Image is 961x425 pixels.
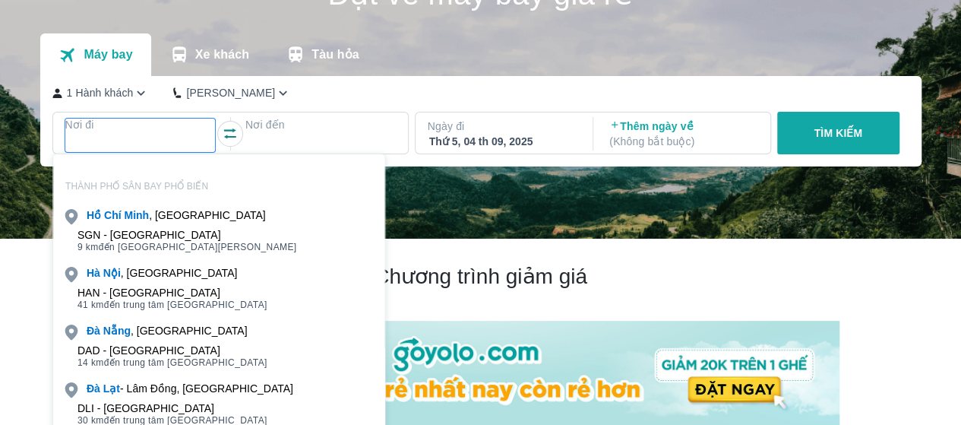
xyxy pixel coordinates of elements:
div: HAN - [GEOGRAPHIC_DATA] [77,287,267,299]
b: Lạt [103,382,120,395]
button: TÌM KIẾM [777,112,899,154]
h2: Chương trình giảm giá [122,263,839,290]
span: đến trung tâm [GEOGRAPHIC_DATA] [77,357,267,369]
span: đến [GEOGRAPHIC_DATA][PERSON_NAME] [77,241,297,253]
p: Thêm ngày về [609,119,757,149]
p: Nơi đến [245,117,396,132]
div: Thứ 5, 04 th 09, 2025 [429,134,577,149]
p: Tàu hỏa [311,47,359,62]
div: DLI - [GEOGRAPHIC_DATA] [77,402,267,414]
b: Hà [87,267,100,279]
p: Máy bay [84,47,132,62]
b: Chí [104,209,122,221]
button: 1 Hành khách [52,85,150,101]
div: transportation tabs [40,33,378,76]
span: đến trung tâm [GEOGRAPHIC_DATA] [77,299,267,311]
div: - Lâm Đồng, [GEOGRAPHIC_DATA] [87,381,293,396]
b: Hồ [87,209,101,221]
div: , [GEOGRAPHIC_DATA] [87,208,266,223]
span: 14 km [77,357,104,368]
p: 1 Hành khách [67,85,134,100]
b: Minh [125,209,150,221]
b: Đà [87,382,100,395]
b: Đà [87,325,100,337]
p: TÌM KIẾM [814,125,862,141]
div: DAD - [GEOGRAPHIC_DATA] [77,344,267,357]
b: Nội [103,267,121,279]
div: SGN - [GEOGRAPHIC_DATA] [77,229,297,241]
span: 41 km [77,300,104,310]
p: THÀNH PHỐ SÂN BAY PHỔ BIẾN [53,180,384,192]
b: Nẵng [103,325,131,337]
p: Xe khách [195,47,249,62]
button: [PERSON_NAME] [173,85,291,101]
div: , [GEOGRAPHIC_DATA] [87,323,248,338]
p: Nơi đi [65,117,216,132]
p: ( Không bắt buộc ) [609,134,757,149]
p: [PERSON_NAME] [186,85,275,100]
span: 9 km [77,242,99,252]
div: , [GEOGRAPHIC_DATA] [87,265,237,281]
p: Ngày đi [428,119,578,134]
